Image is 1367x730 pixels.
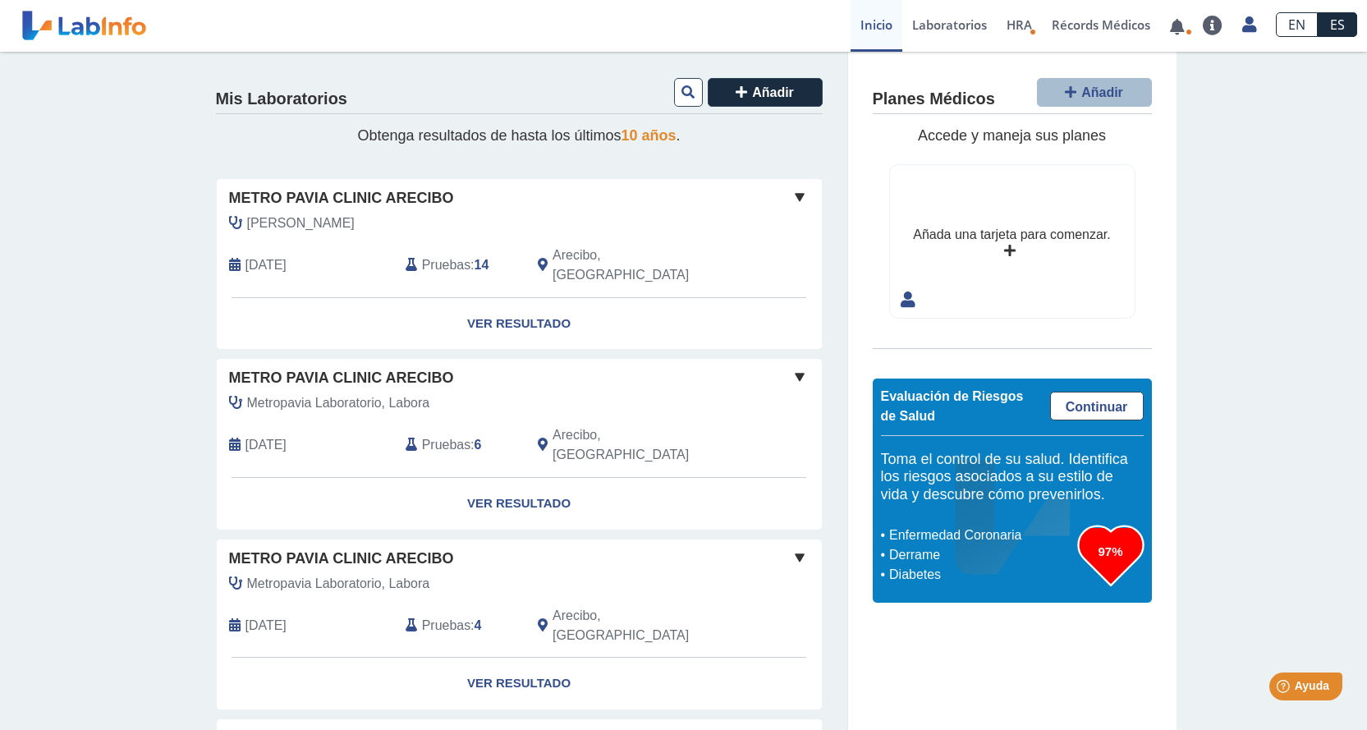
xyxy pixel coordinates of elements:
span: Metro Pavia Clinic Arecibo [229,187,454,209]
button: Añadir [1037,78,1152,107]
span: Añadir [752,85,794,99]
h5: Toma el control de su salud. Identifica los riesgos asociados a su estilo de vida y descubre cómo... [881,451,1144,504]
button: Añadir [708,78,823,107]
span: Pruebas [422,255,470,275]
span: Arecibo, PR [553,606,734,645]
div: : [393,606,525,645]
a: ES [1318,12,1357,37]
span: Arecibo, PR [553,425,734,465]
b: 6 [475,438,482,452]
b: 14 [475,258,489,272]
li: Diabetes [885,565,1078,585]
span: Continuar [1066,400,1128,414]
a: Ver Resultado [217,478,822,530]
a: Continuar [1050,392,1144,420]
span: 2025-07-07 [245,435,287,455]
span: Accede y maneja sus planes [918,127,1106,144]
h4: Planes Médicos [873,90,995,109]
span: Obtenga resultados de hasta los últimos . [357,127,680,144]
span: 2025-08-08 [245,255,287,275]
span: Pruebas [422,435,470,455]
span: Añadir [1081,85,1123,99]
span: Rivera Alvarez, Stephanie [247,213,355,233]
span: 10 años [622,127,677,144]
span: Metropavia Laboratorio, Labora [247,574,430,594]
div: Añada una tarjeta para comenzar. [913,225,1110,245]
h3: 97% [1078,541,1144,562]
b: 4 [475,618,482,632]
div: : [393,425,525,465]
li: Derrame [885,545,1078,565]
span: Arecibo, PR [553,246,734,285]
span: Evaluación de Riesgos de Salud [881,389,1024,423]
span: Metro Pavia Clinic Arecibo [229,367,454,389]
a: Ver Resultado [217,298,822,350]
li: Enfermedad Coronaria [885,526,1078,545]
div: : [393,246,525,285]
span: 2025-06-12 [245,616,287,636]
iframe: Help widget launcher [1221,666,1349,712]
a: Ver Resultado [217,658,822,709]
span: Pruebas [422,616,470,636]
span: Metropavia Laboratorio, Labora [247,393,430,413]
a: EN [1276,12,1318,37]
span: Metro Pavia Clinic Arecibo [229,548,454,570]
span: HRA [1007,16,1032,33]
h4: Mis Laboratorios [216,90,347,109]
